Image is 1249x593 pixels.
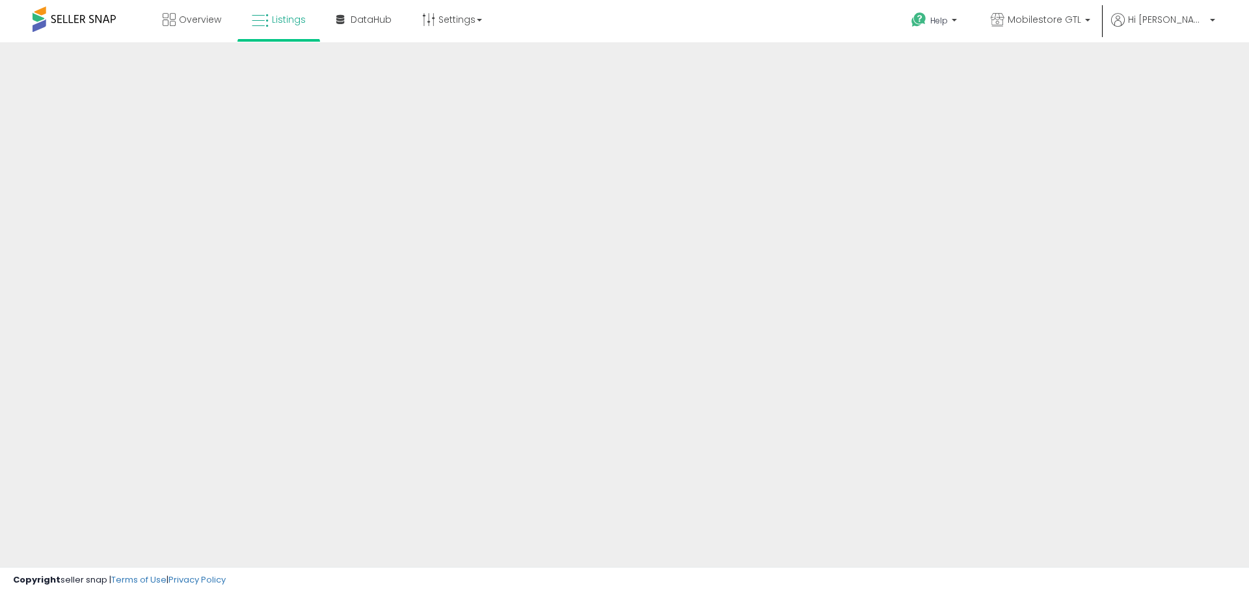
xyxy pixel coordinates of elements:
[111,573,167,586] a: Terms of Use
[168,573,226,586] a: Privacy Policy
[930,15,948,26] span: Help
[272,13,306,26] span: Listings
[1008,13,1081,26] span: Mobilestore GTL
[351,13,392,26] span: DataHub
[911,12,927,28] i: Get Help
[179,13,221,26] span: Overview
[13,573,60,586] strong: Copyright
[1128,13,1206,26] span: Hi [PERSON_NAME]
[13,574,226,586] div: seller snap | |
[901,2,970,42] a: Help
[1111,13,1215,42] a: Hi [PERSON_NAME]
